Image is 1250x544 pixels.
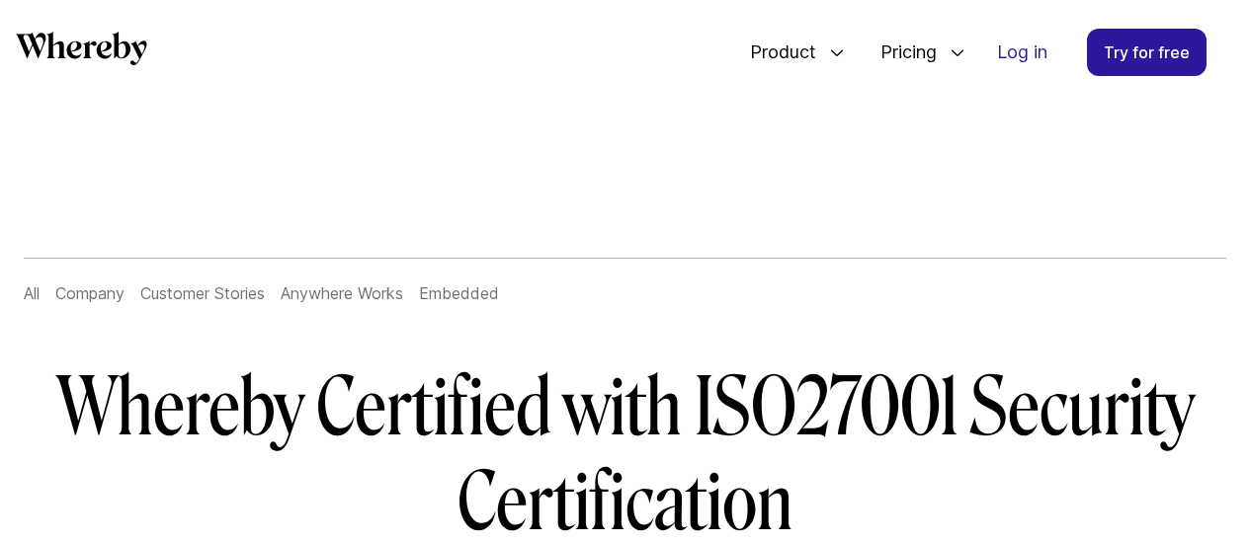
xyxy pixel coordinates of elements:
[16,32,147,72] a: Whereby
[281,283,403,303] a: Anywhere Works
[16,32,147,65] svg: Whereby
[140,283,265,303] a: Customer Stories
[24,283,40,303] a: All
[730,20,821,85] span: Product
[981,30,1063,75] a: Log in
[1087,29,1207,76] a: Try for free
[861,20,942,85] span: Pricing
[55,283,125,303] a: Company
[419,283,499,303] a: Embedded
